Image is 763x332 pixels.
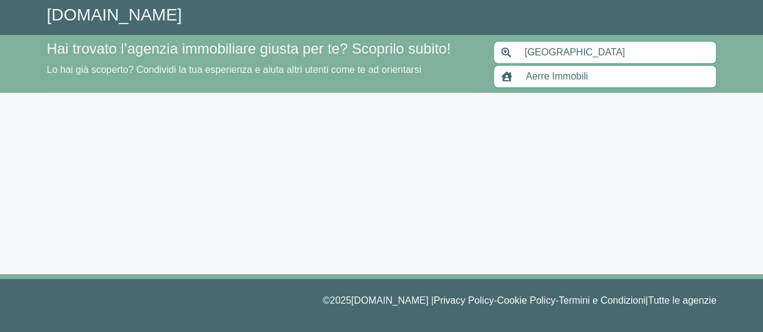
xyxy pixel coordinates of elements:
[47,40,479,58] h4: Hai trovato l’agenzia immobiliare giusta per te? Scoprilo subito!
[518,41,717,64] input: Inserisci area di ricerca (Comune o Provincia)
[497,295,556,305] a: Cookie Policy
[519,65,717,88] input: Inserisci nome agenzia immobiliare
[559,295,645,305] a: Termini e Condizioni
[47,63,479,77] p: Lo hai già scoperto? Condividi la tua esperienza e aiuta altri utenti come te ad orientarsi
[648,295,716,305] a: Tutte le agenzie
[434,295,494,305] a: Privacy Policy
[47,5,182,24] a: [DOMAIN_NAME]
[47,293,717,308] p: © 2025 [DOMAIN_NAME] | - - |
